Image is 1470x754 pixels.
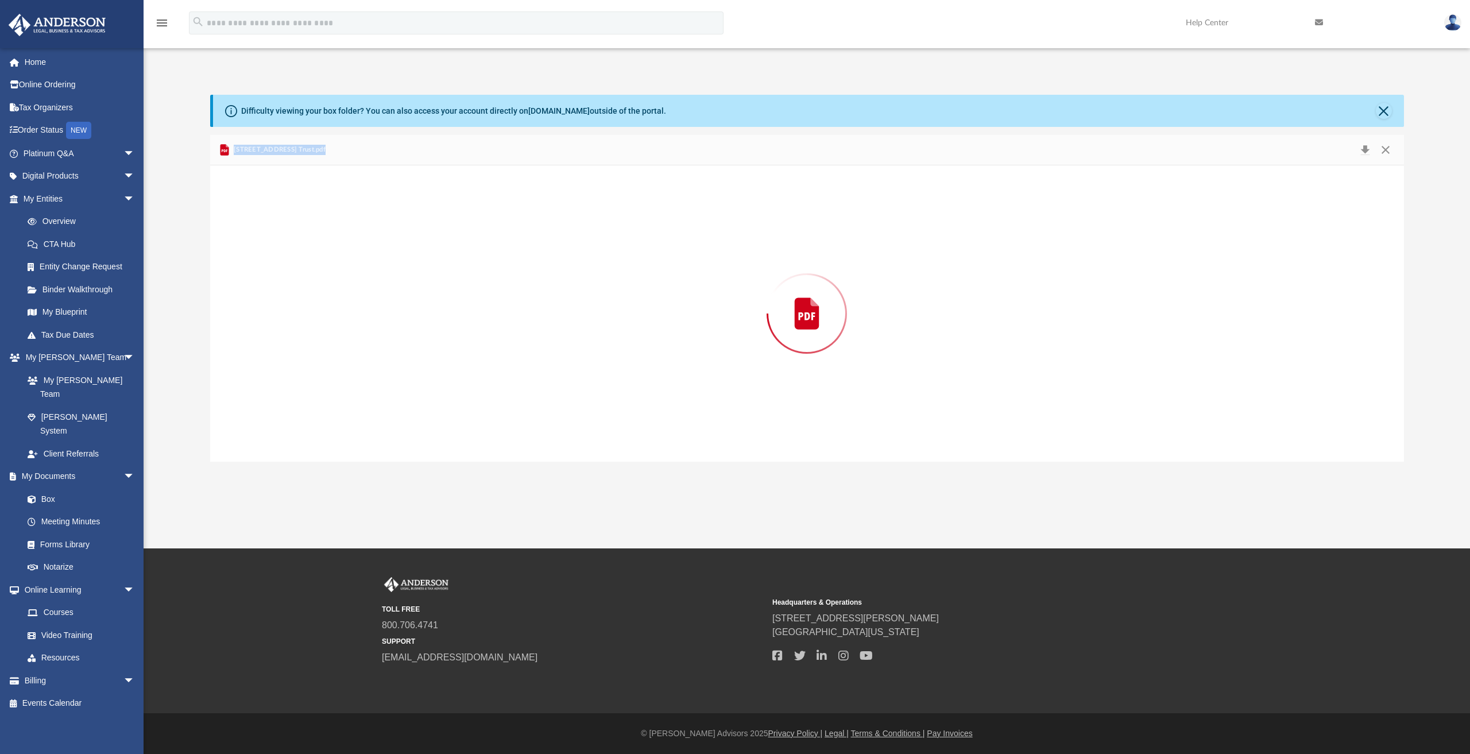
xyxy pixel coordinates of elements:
a: Home [8,51,152,74]
span: arrow_drop_down [123,187,146,211]
a: [PERSON_NAME] System [16,405,146,442]
a: Client Referrals [16,442,146,465]
a: Notarize [16,556,146,579]
a: My Blueprint [16,301,146,324]
a: Online Ordering [8,74,152,96]
a: menu [155,22,169,30]
a: Terms & Conditions | [851,729,925,738]
button: Close [1375,142,1396,158]
span: [STREET_ADDRESS] Trust.pdf [231,145,326,155]
small: Headquarters & Operations [772,597,1155,608]
i: search [192,16,204,28]
a: Resources [16,647,146,670]
span: arrow_drop_down [123,346,146,370]
a: Billingarrow_drop_down [8,669,152,692]
a: Events Calendar [8,692,152,715]
small: TOLL FREE [382,604,764,614]
a: Privacy Policy | [768,729,823,738]
span: arrow_drop_down [123,465,146,489]
img: Anderson Advisors Platinum Portal [5,14,109,36]
a: Box [16,488,141,511]
a: Digital Productsarrow_drop_down [8,165,152,188]
a: My [PERSON_NAME] Team [16,369,141,405]
span: arrow_drop_down [123,578,146,602]
a: My [PERSON_NAME] Teamarrow_drop_down [8,346,146,369]
i: menu [155,16,169,30]
a: Tax Due Dates [16,323,152,346]
div: Preview [210,135,1404,462]
a: Binder Walkthrough [16,278,152,301]
a: Tax Organizers [8,96,152,119]
a: Video Training [16,624,141,647]
a: [DOMAIN_NAME] [528,106,590,115]
span: arrow_drop_down [123,142,146,165]
small: SUPPORT [382,636,764,647]
span: arrow_drop_down [123,669,146,693]
span: arrow_drop_down [123,165,146,188]
a: [GEOGRAPHIC_DATA][US_STATE] [772,627,919,637]
a: Online Learningarrow_drop_down [8,578,146,601]
a: Forms Library [16,533,141,556]
img: User Pic [1444,14,1461,31]
a: Meeting Minutes [16,511,146,533]
a: My Entitiesarrow_drop_down [8,187,152,210]
a: [EMAIL_ADDRESS][DOMAIN_NAME] [382,652,537,662]
a: CTA Hub [16,233,152,256]
div: NEW [66,122,91,139]
a: Pay Invoices [927,729,972,738]
a: 800.706.4741 [382,620,438,630]
a: Platinum Q&Aarrow_drop_down [8,142,152,165]
a: Entity Change Request [16,256,152,279]
a: Legal | [825,729,849,738]
a: [STREET_ADDRESS][PERSON_NAME] [772,613,939,623]
a: Overview [16,210,152,233]
img: Anderson Advisors Platinum Portal [382,577,451,592]
button: Download [1355,142,1376,158]
button: Close [1376,103,1392,119]
div: © [PERSON_NAME] Advisors 2025 [144,728,1470,740]
a: Courses [16,601,146,624]
div: Difficulty viewing your box folder? You can also access your account directly on outside of the p... [241,105,666,117]
a: Order StatusNEW [8,119,152,142]
a: My Documentsarrow_drop_down [8,465,146,488]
